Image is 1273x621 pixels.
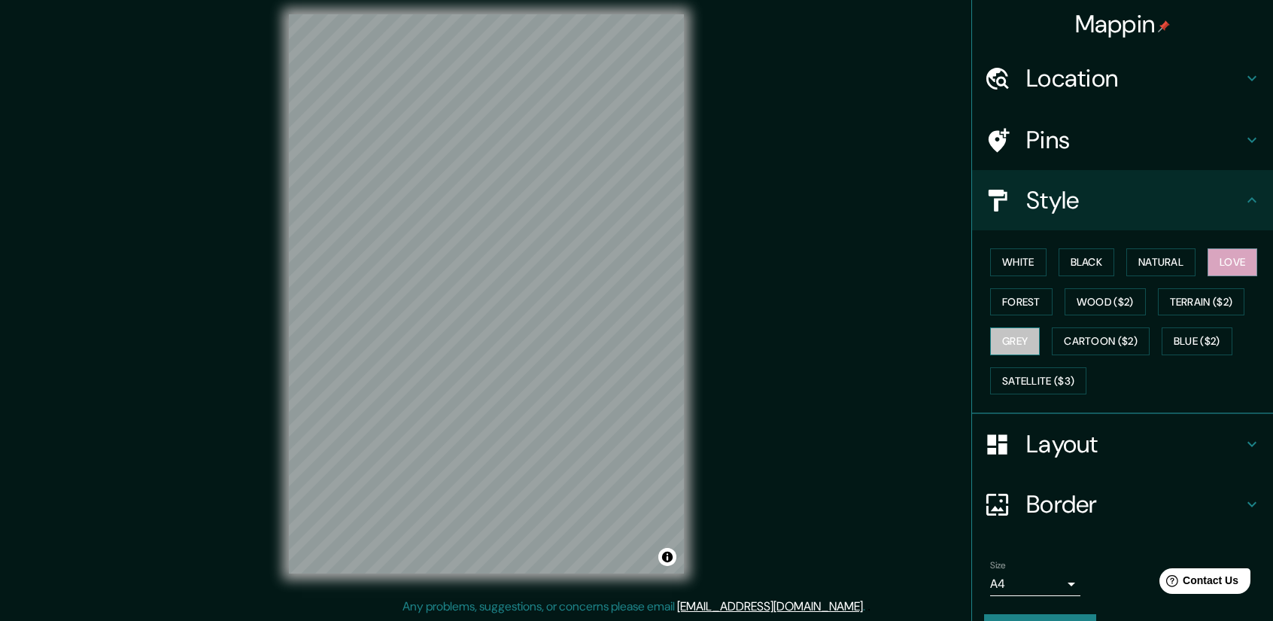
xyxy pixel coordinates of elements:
button: Cartoon ($2) [1052,327,1150,355]
a: [EMAIL_ADDRESS][DOMAIN_NAME] [677,598,863,614]
div: Style [972,170,1273,230]
button: Toggle attribution [658,548,676,566]
h4: Pins [1026,125,1243,155]
canvas: Map [289,14,684,574]
h4: Border [1026,489,1243,519]
button: Blue ($2) [1162,327,1232,355]
div: A4 [990,572,1080,596]
button: Satellite ($3) [990,367,1086,395]
div: Location [972,48,1273,108]
iframe: Help widget launcher [1139,562,1256,604]
div: Layout [972,414,1273,474]
button: Grey [990,327,1040,355]
h4: Style [1026,185,1243,215]
button: White [990,248,1047,276]
div: Pins [972,110,1273,170]
button: Love [1208,248,1257,276]
button: Terrain ($2) [1158,288,1245,316]
h4: Layout [1026,429,1243,459]
h4: Location [1026,63,1243,93]
h4: Mappin [1075,9,1171,39]
button: Forest [990,288,1053,316]
img: pin-icon.png [1158,20,1170,32]
button: Natural [1126,248,1196,276]
div: . [865,598,867,616]
button: Wood ($2) [1065,288,1146,316]
div: . [867,598,870,616]
label: Size [990,559,1006,572]
p: Any problems, suggestions, or concerns please email . [403,598,865,616]
button: Black [1059,248,1115,276]
div: Border [972,474,1273,534]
